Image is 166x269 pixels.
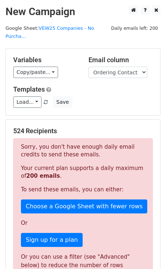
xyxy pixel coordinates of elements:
[21,186,145,194] p: To send these emails, you can either:
[26,173,60,179] strong: 200 emails
[6,25,94,39] a: VEW25 Companies - No Purcha...
[21,233,83,247] a: Sign up for a plan
[129,234,166,269] iframe: Chat Widget
[21,199,147,213] a: Choose a Google Sheet with fewer rows
[53,96,72,108] button: Save
[108,24,160,32] span: Daily emails left: 200
[21,219,145,227] p: Or
[6,25,94,39] small: Google Sheet:
[13,56,77,64] h5: Variables
[13,96,41,108] a: Load...
[21,143,145,159] p: Sorry, you don't have enough daily email credits to send these emails.
[13,67,58,78] a: Copy/paste...
[6,6,160,18] h2: New Campaign
[13,85,45,93] a: Templates
[13,127,153,135] h5: 524 Recipients
[21,164,145,180] p: Your current plan supports a daily maximum of .
[108,25,160,31] a: Daily emails left: 200
[89,56,153,64] h5: Email column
